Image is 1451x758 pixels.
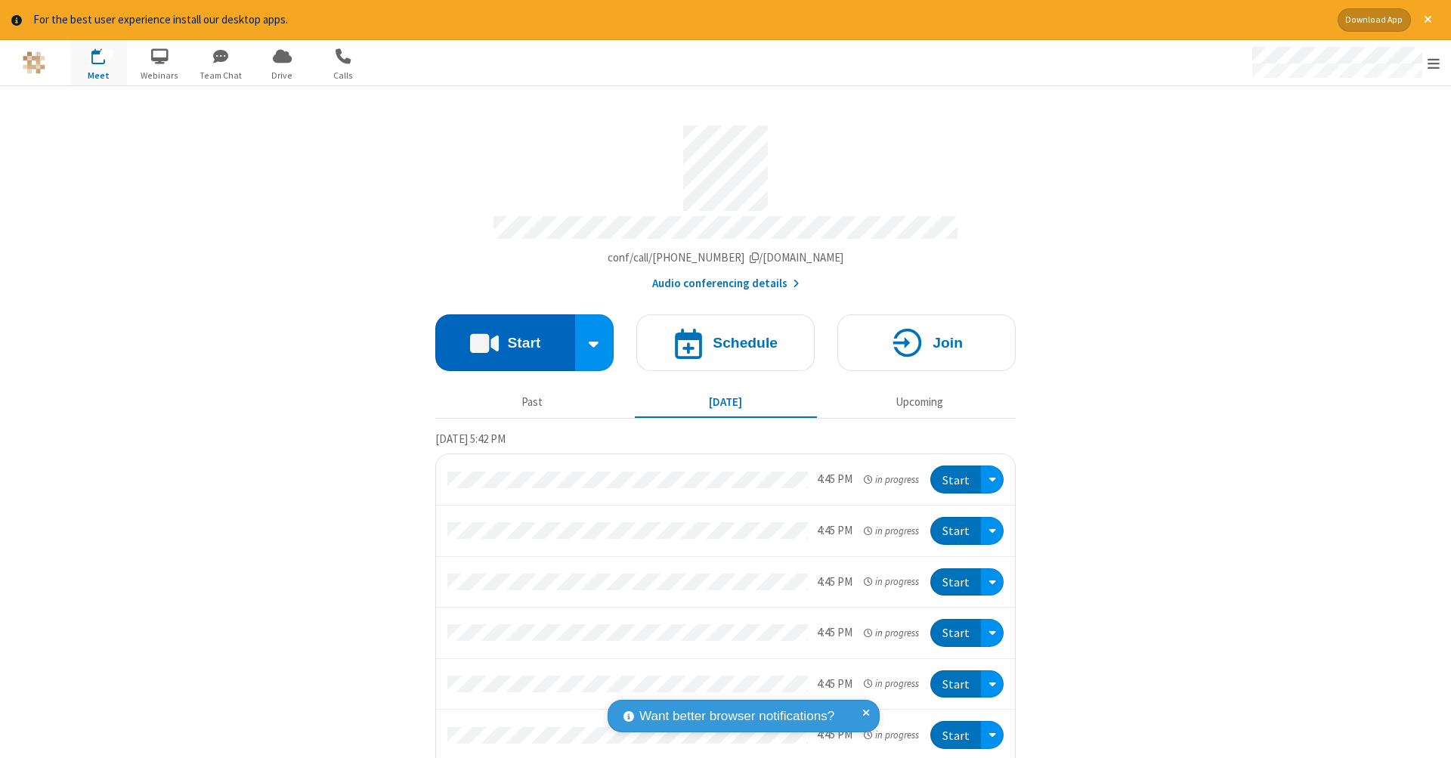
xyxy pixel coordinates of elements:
em: in progress [864,574,919,589]
em: in progress [864,626,919,640]
div: 4:45 PM [817,624,852,642]
div: 4:45 PM [817,574,852,591]
span: Team Chat [193,69,249,82]
div: Open menu [981,517,1004,545]
button: Close alert [1416,8,1440,32]
section: Account details [435,114,1016,292]
em: in progress [864,524,919,538]
button: Past [441,388,623,417]
div: Start conference options [575,314,614,371]
div: 4:45 PM [817,471,852,488]
button: Start [930,721,981,749]
button: [DATE] [635,388,817,417]
button: Copy my meeting room linkCopy my meeting room link [608,249,844,267]
img: QA Selenium DO NOT DELETE OR CHANGE [23,51,45,74]
div: 13 [100,48,113,60]
button: Start [930,670,981,698]
div: Open menu [1238,40,1451,85]
span: Want better browser notifications? [639,707,834,726]
h4: Join [933,336,963,350]
span: [DATE] 5:42 PM [435,432,506,446]
button: Start [930,517,981,545]
em: in progress [864,728,919,742]
button: Audio conferencing details [652,275,800,292]
button: Start [930,568,981,596]
h4: Start [507,336,540,350]
button: Start [930,619,981,647]
button: Schedule [636,314,815,371]
em: in progress [864,676,919,691]
em: in progress [864,472,919,487]
div: 4:45 PM [817,676,852,693]
span: Calls [315,69,372,82]
div: 4:45 PM [817,522,852,540]
div: Open menu [981,619,1004,647]
div: Open menu [981,568,1004,596]
span: Meet [70,69,127,82]
button: Upcoming [828,388,1010,417]
div: Open menu [981,721,1004,749]
button: Start [435,314,575,371]
div: Open menu [981,466,1004,493]
div: Open menu [981,670,1004,698]
div: For the best user experience install our desktop apps. [33,11,1326,29]
span: Webinars [131,69,188,82]
button: Join [837,314,1016,371]
button: Logo [5,40,62,85]
button: Download App [1338,8,1411,32]
button: Start [930,466,981,493]
span: Drive [254,69,311,82]
span: Copy my meeting room link [608,250,844,265]
h4: Schedule [713,336,778,350]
